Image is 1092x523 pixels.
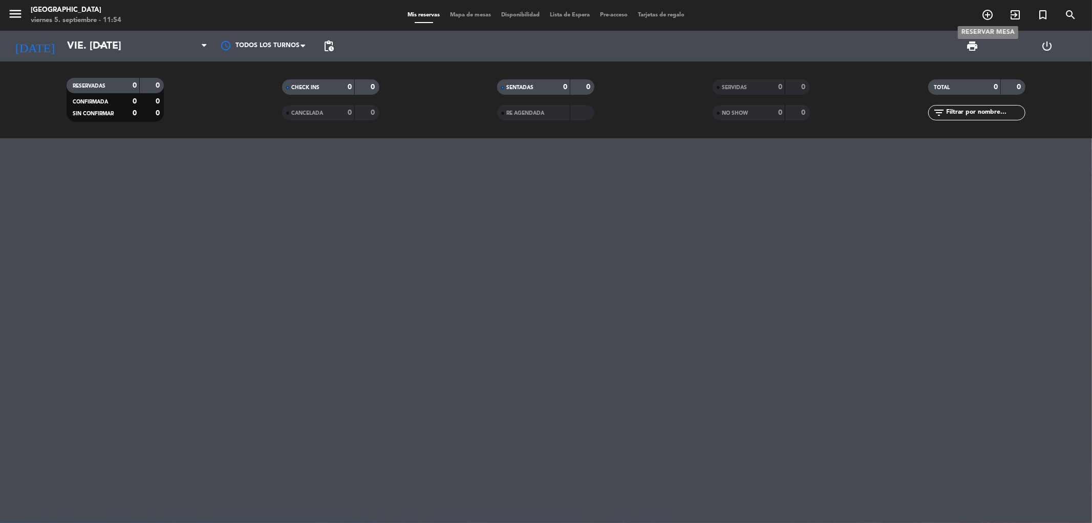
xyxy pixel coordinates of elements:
[506,111,544,116] span: RE AGENDADA
[133,82,137,89] strong: 0
[445,12,496,18] span: Mapa de mesas
[1009,9,1021,21] i: exit_to_app
[595,12,633,18] span: Pre-acceso
[402,12,445,18] span: Mis reservas
[371,83,377,91] strong: 0
[8,35,62,57] i: [DATE]
[506,85,533,90] span: SENTADAS
[8,6,23,22] i: menu
[496,12,545,18] span: Disponibilidad
[371,109,377,116] strong: 0
[73,83,105,89] span: RESERVADAS
[722,111,748,116] span: NO SHOW
[802,83,808,91] strong: 0
[1041,40,1053,52] i: power_settings_new
[563,83,567,91] strong: 0
[981,9,994,21] i: add_circle_outline
[722,85,747,90] span: SERVIDAS
[778,83,782,91] strong: 0
[348,109,352,116] strong: 0
[1017,83,1023,91] strong: 0
[967,40,979,52] span: print
[348,83,352,91] strong: 0
[934,85,950,90] span: TOTAL
[958,26,1018,39] div: RESERVAR MESA
[1010,31,1084,61] div: LOG OUT
[156,110,162,117] strong: 0
[545,12,595,18] span: Lista de Espera
[133,98,137,105] strong: 0
[633,12,690,18] span: Tarjetas de regalo
[1037,9,1049,21] i: turned_in_not
[994,83,998,91] strong: 0
[933,107,946,119] i: filter_list
[778,109,782,116] strong: 0
[156,98,162,105] strong: 0
[95,40,108,52] i: arrow_drop_down
[291,111,323,116] span: CANCELADA
[73,111,114,116] span: SIN CONFIRMAR
[133,110,137,117] strong: 0
[156,82,162,89] strong: 0
[586,83,592,91] strong: 0
[73,99,108,104] span: CONFIRMADA
[1064,9,1077,21] i: search
[31,5,121,15] div: [GEOGRAPHIC_DATA]
[8,6,23,25] button: menu
[802,109,808,116] strong: 0
[946,107,1025,118] input: Filtrar por nombre...
[323,40,335,52] span: pending_actions
[291,85,319,90] span: CHECK INS
[31,15,121,26] div: viernes 5. septiembre - 11:54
